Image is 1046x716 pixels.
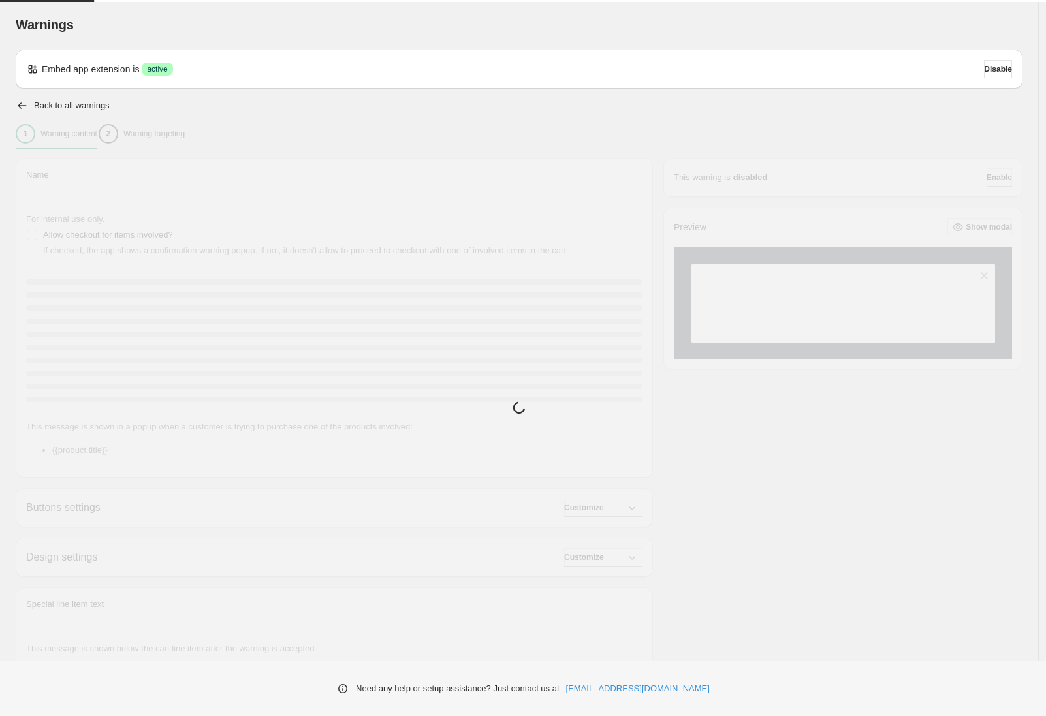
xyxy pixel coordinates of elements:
span: active [147,64,167,74]
span: Warnings [16,18,74,32]
p: Embed app extension is [42,63,139,76]
h2: Back to all warnings [34,101,110,111]
span: Disable [984,64,1012,74]
a: [EMAIL_ADDRESS][DOMAIN_NAME] [566,682,710,695]
button: Disable [984,60,1012,78]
